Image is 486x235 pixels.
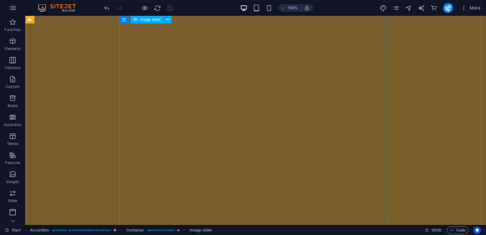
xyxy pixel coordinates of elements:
button: 100% [278,4,301,12]
button: reload [153,4,161,12]
p: Accordion [4,122,22,127]
span: Click to select. Double-click to edit [30,226,49,234]
p: Elements [5,46,21,51]
button: text_generator [418,4,425,12]
button: undo [103,4,110,12]
img: Editor Logo [36,4,84,12]
i: Element contains an animation [177,228,180,232]
span: : [436,228,437,232]
span: Click to select. Double-click to edit [190,226,212,234]
button: pages [392,4,400,12]
span: More [461,5,481,11]
i: Navigator [405,4,412,12]
span: Click to select. Double-click to edit [127,226,144,234]
button: Code [447,226,468,234]
p: Columns [5,65,21,70]
p: Slider [8,198,18,203]
h6: 100% [288,4,298,12]
i: Publish [444,4,452,12]
a: Click to cancel selection. Double-click to open Pages [5,226,21,234]
span: Image slider [140,18,161,22]
span: 00 00 [432,226,441,234]
span: Code [450,226,465,234]
i: Commerce [430,4,438,12]
p: Content [6,84,20,89]
i: Design (Ctrl+Alt+Y) [380,4,387,12]
span: . accordion .preset-accordion-v3-list-icon [52,226,111,234]
p: Tables [7,141,18,146]
span: . accordion-content [146,226,174,234]
button: publish [443,3,453,13]
nav: breadcrumb [30,226,213,234]
i: AI Writer [418,4,425,12]
i: Pages (Ctrl+Alt+S) [392,4,400,12]
i: Undo: Change image (Ctrl+Z) [103,4,110,12]
button: navigator [405,4,413,12]
button: design [380,4,387,12]
button: commerce [430,4,438,12]
button: Usercentrics [473,226,481,234]
p: Favorites [4,27,21,32]
p: Images [6,179,19,184]
button: More [458,3,483,13]
p: Features [5,160,20,165]
h6: Session time [425,226,442,234]
i: This element is a customizable preset [114,228,116,232]
p: Boxes [8,103,18,108]
i: On resize automatically adjust zoom level to fit chosen device. [304,5,310,11]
